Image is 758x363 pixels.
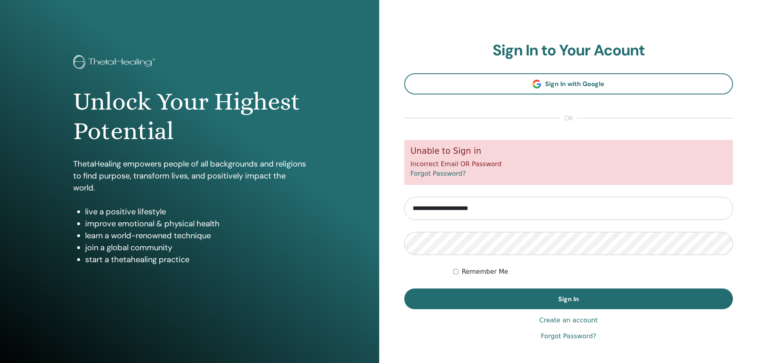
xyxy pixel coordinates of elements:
[404,140,733,185] div: Incorrect Email OR Password
[411,146,727,156] h5: Unable to Sign in
[541,332,596,341] a: Forgot Password?
[85,241,306,253] li: join a global community
[404,73,733,94] a: Sign In with Google
[462,267,508,277] label: Remember Me
[73,158,306,194] p: ThetaHealing empowers people of all backgrounds and religions to find purpose, transform lives, a...
[411,170,466,177] a: Forgot Password?
[85,218,306,230] li: improve emotional & physical health
[73,87,306,146] h1: Unlock Your Highest Potential
[539,316,598,325] a: Create an account
[85,253,306,265] li: start a thetahealing practice
[560,114,577,123] span: or
[404,288,733,309] button: Sign In
[85,206,306,218] li: live a positive lifestyle
[558,295,579,303] span: Sign In
[404,41,733,60] h2: Sign In to Your Acount
[545,80,604,88] span: Sign In with Google
[85,230,306,241] li: learn a world-renowned technique
[453,267,733,277] div: Keep me authenticated indefinitely or until I manually logout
